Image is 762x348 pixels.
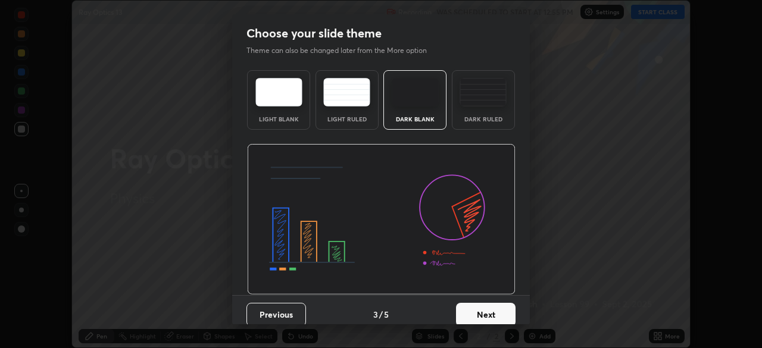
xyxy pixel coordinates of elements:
button: Previous [246,303,306,327]
div: Light Blank [255,116,302,122]
h4: 5 [384,308,389,321]
h4: / [379,308,383,321]
button: Next [456,303,516,327]
img: lightRuledTheme.5fabf969.svg [323,78,370,106]
img: darkRuledTheme.de295e13.svg [460,78,507,106]
h2: Choose your slide theme [246,26,382,41]
img: lightTheme.e5ed3b09.svg [255,78,302,106]
img: darkTheme.f0cc69e5.svg [392,78,439,106]
img: darkThemeBanner.d06ce4a2.svg [247,144,516,295]
p: Theme can also be changed later from the More option [246,45,439,56]
div: Dark Blank [391,116,439,122]
h4: 3 [373,308,378,321]
div: Light Ruled [323,116,371,122]
div: Dark Ruled [460,116,507,122]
